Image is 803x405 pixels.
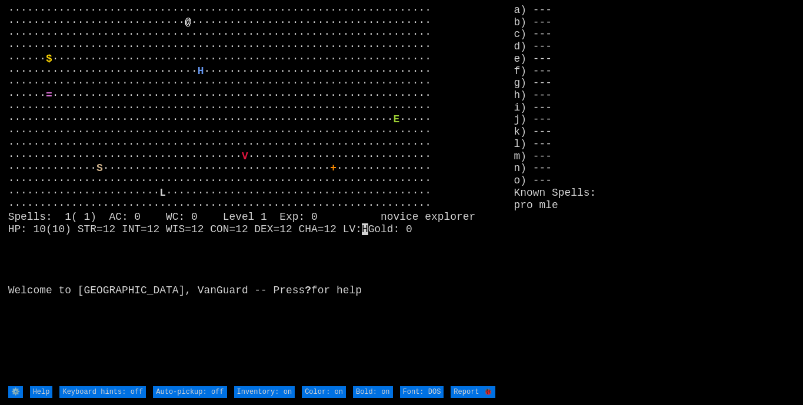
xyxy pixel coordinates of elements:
[185,16,191,28] font: @
[400,386,444,399] input: Font: DOS
[96,162,103,174] font: S
[305,284,311,296] b: ?
[302,386,346,399] input: Color: on
[153,386,226,399] input: Auto-pickup: off
[234,386,295,399] input: Inventory: on
[514,4,795,385] stats: a) --- b) --- c) --- d) --- e) --- f) --- g) --- h) --- i) --- j) --- k) --- l) --- m) --- n) ---...
[8,4,514,385] larn: ··································································· ···························· ...
[46,53,52,65] font: $
[159,187,166,199] font: L
[394,113,400,125] font: E
[30,386,53,399] input: Help
[59,386,146,399] input: Keyboard hints: off
[242,150,248,162] font: V
[451,386,495,399] input: Report 🐞
[362,223,368,235] mark: H
[46,89,52,101] font: =
[8,386,23,399] input: ⚙️
[198,65,204,77] font: H
[353,386,393,399] input: Bold: on
[330,162,336,174] font: +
